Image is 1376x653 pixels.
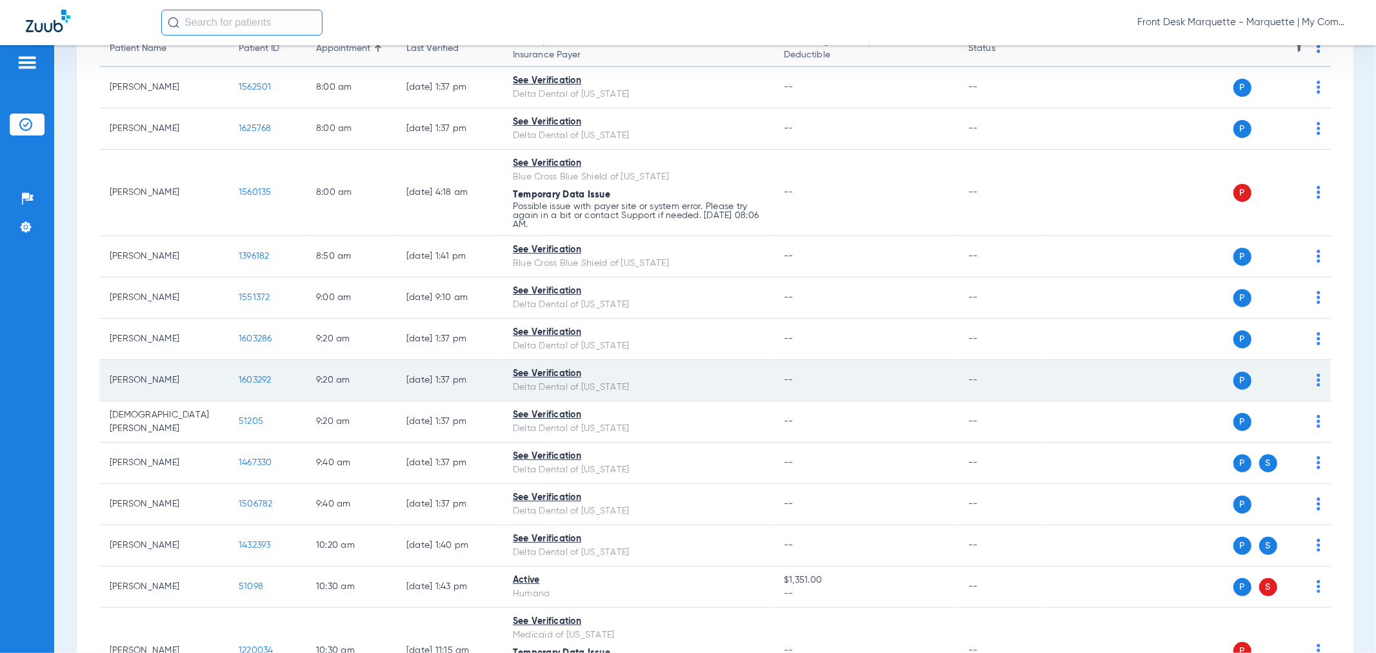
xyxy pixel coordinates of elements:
[1317,40,1321,53] img: group-dot-blue.svg
[396,360,503,401] td: [DATE] 1:37 PM
[239,541,271,550] span: 1432393
[239,188,272,197] span: 1560135
[99,525,228,567] td: [PERSON_NAME]
[99,319,228,360] td: [PERSON_NAME]
[161,10,323,35] input: Search for patients
[513,298,763,312] div: Delta Dental of [US_STATE]
[513,628,763,642] div: Medicaid of [US_STATE]
[99,236,228,277] td: [PERSON_NAME]
[1259,537,1277,555] span: S
[306,236,396,277] td: 8:50 AM
[784,188,793,197] span: --
[513,285,763,298] div: See Verification
[316,42,386,55] div: Appointment
[513,170,763,184] div: Blue Cross Blue Shield of [US_STATE]
[958,319,1045,360] td: --
[958,108,1045,150] td: --
[1317,580,1321,593] img: group-dot-blue.svg
[306,401,396,443] td: 9:20 AM
[513,615,763,628] div: See Verification
[784,293,793,302] span: --
[1317,291,1321,304] img: group-dot-blue.svg
[784,541,793,550] span: --
[168,17,179,28] img: Search Icon
[1233,79,1251,97] span: P
[1233,289,1251,307] span: P
[1259,454,1277,472] span: S
[1233,372,1251,390] span: P
[1317,122,1321,135] img: group-dot-blue.svg
[503,31,773,67] th: Status |
[1137,16,1350,29] span: Front Desk Marquette - Marquette | My Community Dental Centers
[784,252,793,261] span: --
[1233,578,1251,596] span: P
[513,326,763,339] div: See Verification
[1233,330,1251,348] span: P
[513,491,763,505] div: See Verification
[513,505,763,518] div: Delta Dental of [US_STATE]
[513,129,763,143] div: Delta Dental of [US_STATE]
[110,42,218,55] div: Patient Name
[396,108,503,150] td: [DATE] 1:37 PM
[239,458,272,467] span: 1467330
[396,401,503,443] td: [DATE] 1:37 PM
[1317,539,1321,552] img: group-dot-blue.svg
[396,484,503,525] td: [DATE] 1:37 PM
[306,67,396,108] td: 8:00 AM
[406,42,492,55] div: Last Verified
[239,293,270,302] span: 1551372
[958,360,1045,401] td: --
[513,190,610,199] span: Temporary Data Issue
[773,31,958,67] th: Remaining Benefits |
[239,334,272,343] span: 1603286
[958,484,1045,525] td: --
[306,277,396,319] td: 9:00 AM
[513,450,763,463] div: See Verification
[306,484,396,525] td: 9:40 AM
[513,532,763,546] div: See Verification
[239,376,272,385] span: 1603292
[396,236,503,277] td: [DATE] 1:41 PM
[306,319,396,360] td: 9:20 AM
[513,408,763,422] div: See Verification
[396,277,503,319] td: [DATE] 9:10 AM
[99,108,228,150] td: [PERSON_NAME]
[958,277,1045,319] td: --
[396,67,503,108] td: [DATE] 1:37 PM
[99,443,228,484] td: [PERSON_NAME]
[1259,578,1277,596] span: S
[239,42,295,55] div: Patient ID
[239,124,272,133] span: 1625768
[958,401,1045,443] td: --
[513,463,763,477] div: Delta Dental of [US_STATE]
[513,339,763,353] div: Delta Dental of [US_STATE]
[958,567,1045,608] td: --
[784,83,793,92] span: --
[306,567,396,608] td: 10:30 AM
[110,42,166,55] div: Patient Name
[513,367,763,381] div: See Verification
[99,277,228,319] td: [PERSON_NAME]
[784,587,948,601] span: --
[1233,496,1251,514] span: P
[784,48,948,62] span: Deductible
[99,360,228,401] td: [PERSON_NAME]
[99,67,228,108] td: [PERSON_NAME]
[1317,250,1321,263] img: group-dot-blue.svg
[958,443,1045,484] td: --
[784,334,793,343] span: --
[958,31,1045,67] th: Status
[958,236,1045,277] td: --
[1311,591,1376,653] div: Chat Widget
[99,567,228,608] td: [PERSON_NAME]
[396,319,503,360] td: [DATE] 1:37 PM
[513,422,763,436] div: Delta Dental of [US_STATE]
[958,150,1045,236] td: --
[306,443,396,484] td: 9:40 AM
[1233,413,1251,431] span: P
[513,202,763,229] p: Possible issue with payer site or system error. Please try again in a bit or contact Support if n...
[1233,537,1251,555] span: P
[1317,332,1321,345] img: group-dot-blue.svg
[26,10,70,32] img: Zuub Logo
[306,150,396,236] td: 8:00 AM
